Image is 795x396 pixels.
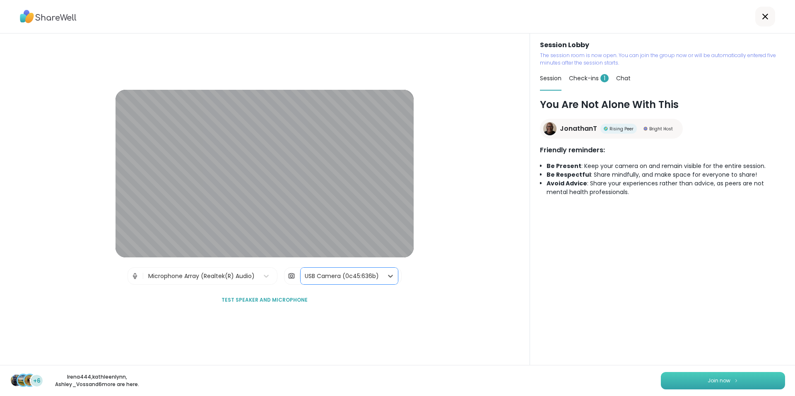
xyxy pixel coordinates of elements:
h3: Session Lobby [540,40,785,50]
img: ShareWell Logo [20,7,77,26]
span: | [299,268,301,284]
span: | [142,268,144,284]
button: Test speaker and microphone [218,291,311,309]
div: Microphone Array (Realtek(R) Audio) [148,272,255,281]
span: 1 [600,74,609,82]
img: ShareWell Logomark [734,378,739,383]
button: Join now [661,372,785,389]
img: Bright Host [643,127,648,131]
h3: Friendly reminders: [540,145,785,155]
li: : Keep your camera on and remain visible for the entire session. [547,162,785,170]
span: +6 [33,377,41,385]
p: The session room is now open. You can join the group now or will be automatically entered five mi... [540,52,785,67]
img: Rising Peer [604,127,608,131]
span: Join now [708,377,730,384]
img: JonathanT [543,122,556,135]
span: Chat [616,74,631,82]
b: Be Present [547,162,581,170]
p: Irena444 , kathleenlynn , Ashley_Voss and 6 more are here. [51,373,143,388]
span: Session [540,74,561,82]
img: Ashley_Voss [24,375,35,386]
span: Check-ins [569,74,609,82]
div: USB Camera (0c45:636b) [305,272,379,281]
a: JonathanTJonathanTRising PeerRising PeerBright HostBright Host [540,119,683,139]
span: Bright Host [649,126,673,132]
span: JonathanT [560,124,597,134]
img: kathleenlynn [18,375,29,386]
span: Test speaker and microphone [222,296,308,304]
b: Avoid Advice [547,179,587,187]
b: Be Respectful [547,170,591,179]
li: : Share mindfully, and make space for everyone to share! [547,170,785,179]
span: Rising Peer [609,126,634,132]
img: Microphone [131,268,139,284]
h1: You Are Not Alone With This [540,97,785,112]
li: : Share your experiences rather than advice, as peers are not mental health professionals. [547,179,785,197]
img: Irena444 [11,374,22,386]
img: Camera [288,268,295,284]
